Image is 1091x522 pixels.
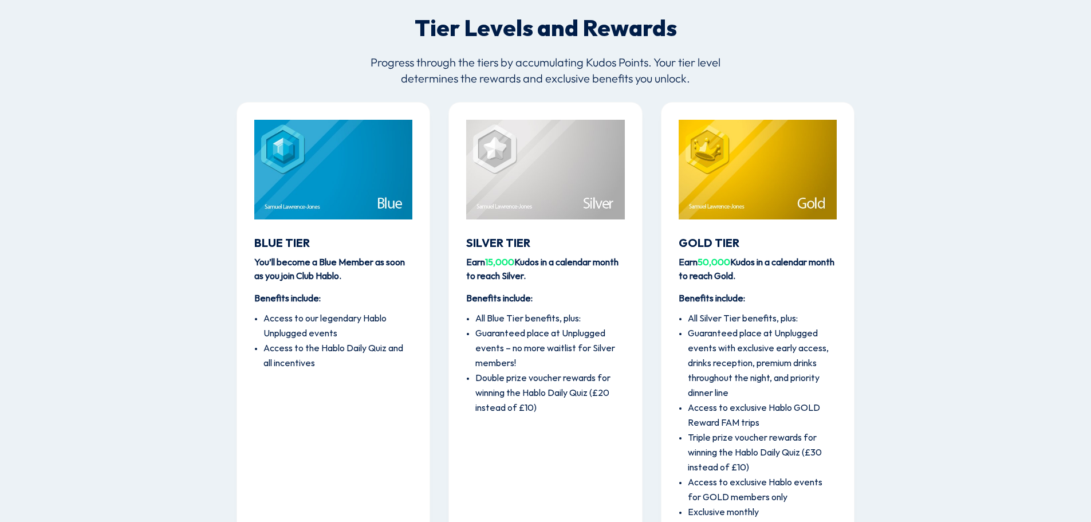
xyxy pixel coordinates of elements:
[679,294,745,304] strong: Benefits include:
[485,258,514,268] span: 15,000
[679,258,834,281] strong: Earn Kudos in a calendar month to reach Gold.
[263,312,412,342] li: Access to our legendary Hablo Unplugged events
[688,327,837,401] li: Guaranteed place at Unplugged events with exclusive early access, drinks reception, premium drink...
[475,312,624,327] li: All Blue Tier benefits, plus:
[392,15,699,43] div: Tier Levels and Rewards
[475,371,624,416] li: Double prize voucher rewards for winning the Hablo Daily Quiz (£20 instead of £10)
[688,401,837,431] li: Access to exclusive Hablo GOLD Reward FAM trips
[254,294,321,304] strong: Benefits include:
[254,237,310,250] span: Blue Tier
[688,312,837,327] li: All Silver Tier benefits, plus:
[698,258,730,268] span: 50,000
[254,258,405,281] strong: You’ll become a Blue Member as soon as you join Club Hablo.
[475,327,624,371] li: Guaranteed place at Unplugged events – no more waitlist for Silver members!
[688,476,837,505] li: Access to exclusive Hablo events for GOLD members only
[466,258,619,281] strong: Earn Kudos in a calendar month to reach Silver.
[688,431,837,476] li: Triple prize voucher rewards for winning the Hablo Daily Quiz (£30 instead of £10)
[360,54,732,87] div: Progress through the tiers by accumulating Kudos Points. Your tier level determines the rewards a...
[466,294,533,304] strong: Benefits include:
[679,237,739,250] span: Gold Tier
[263,342,412,371] li: Access to the Hablo Daily Quiz and all incentives
[466,237,530,250] span: Silver Tier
